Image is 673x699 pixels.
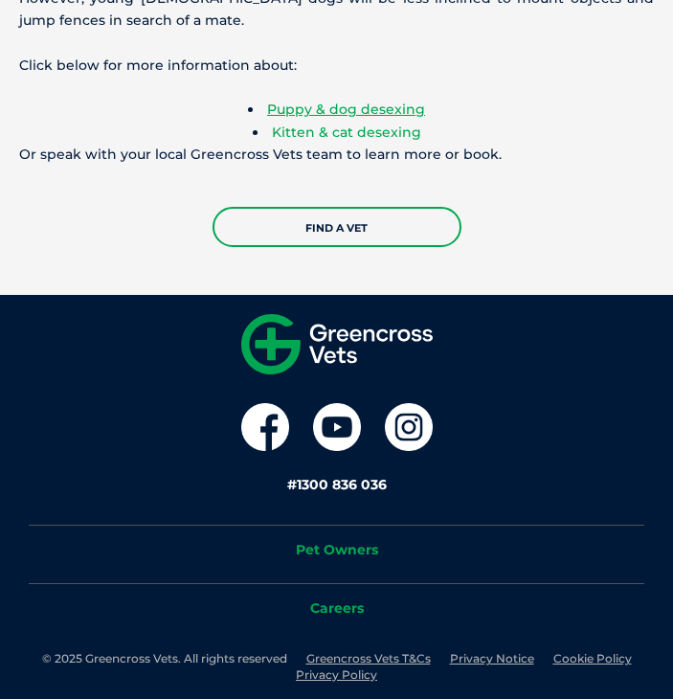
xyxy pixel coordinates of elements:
[272,124,421,141] a: Kitten & cat desexing
[29,543,644,556] h6: Pet Owners
[267,101,425,118] a: Puppy & dog desexing
[19,55,654,77] p: Click below for more information about:
[287,476,297,493] span: #
[213,207,461,247] a: Find a Vet
[42,651,287,667] li: © 2025 Greencross Vets. All rights reserved
[296,667,377,682] a: Privacy Policy
[553,651,632,665] a: Cookie Policy
[29,601,644,615] h6: Careers
[19,144,654,166] p: Or speak with your local Greencross Vets team to learn more or book.
[450,651,534,665] a: Privacy Notice
[287,476,387,493] a: #1300 836 036
[306,651,431,665] a: Greencross Vets T&Cs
